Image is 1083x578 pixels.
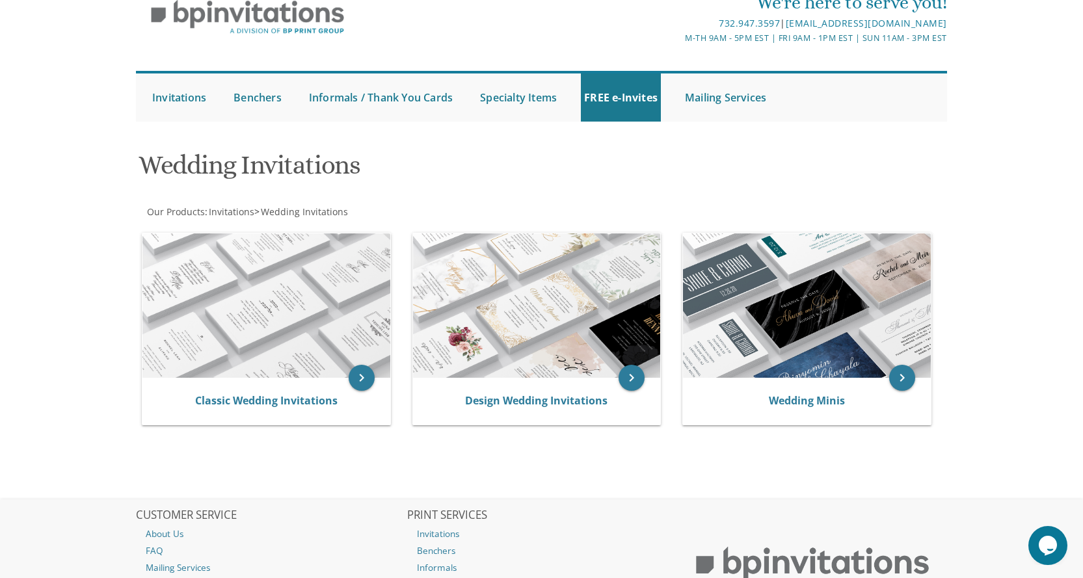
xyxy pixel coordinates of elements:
span: Invitations [209,205,254,218]
a: keyboard_arrow_right [349,365,375,391]
span: > [254,205,348,218]
div: : [136,205,542,218]
a: Invitations [407,525,676,542]
div: | [407,16,947,31]
a: Mailing Services [682,73,769,122]
a: Invitations [207,205,254,218]
a: keyboard_arrow_right [619,365,645,391]
h1: Wedding Invitations [139,151,669,189]
a: Design Wedding Invitations [465,393,608,408]
a: About Us [136,525,405,542]
a: Benchers [407,542,676,559]
a: Mailing Services [136,559,405,576]
a: Specialty Items [477,73,560,122]
h2: CUSTOMER SERVICE [136,509,405,522]
a: Wedding Minis [769,393,845,408]
h2: PRINT SERVICES [407,509,676,522]
img: Wedding Minis [683,233,931,378]
a: FAQ [136,542,405,559]
a: Our Products [146,205,205,218]
a: 732.947.3597 [719,17,780,29]
a: FREE e-Invites [581,73,661,122]
a: Informals [407,559,676,576]
span: Wedding Invitations [261,205,348,218]
a: Classic Wedding Invitations [195,393,338,408]
img: Classic Wedding Invitations [142,233,390,378]
a: Wedding Invitations [260,205,348,218]
a: [EMAIL_ADDRESS][DOMAIN_NAME] [786,17,947,29]
img: Design Wedding Invitations [413,233,661,378]
a: Benchers [230,73,285,122]
a: Invitations [149,73,209,122]
a: Informals / Thank You Cards [306,73,456,122]
div: M-Th 9am - 5pm EST | Fri 9am - 1pm EST | Sun 11am - 3pm EST [407,31,947,45]
iframe: chat widget [1028,526,1070,565]
a: keyboard_arrow_right [889,365,915,391]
